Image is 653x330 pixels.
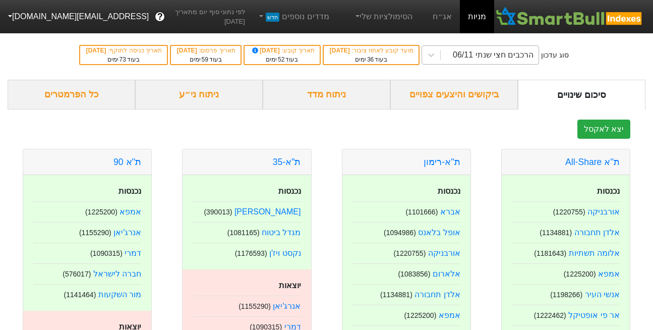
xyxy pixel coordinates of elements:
a: אמפא [598,269,620,278]
a: ת"א-35 [273,157,301,167]
small: ( 1225200 ) [564,270,596,278]
small: ( 1141464 ) [64,291,96,299]
span: [DATE] [251,47,282,54]
small: ( 1155290 ) [79,229,111,237]
span: [DATE] [86,47,108,54]
strong: נכנסות [438,187,460,195]
a: [PERSON_NAME] [234,207,301,216]
a: אלארום [433,269,460,278]
a: ת''א All-Share [565,157,620,167]
span: 36 [367,56,374,63]
small: ( 1198266 ) [550,291,582,299]
strong: יוצאות [279,281,301,290]
div: סיכום שינויים [518,80,645,109]
div: תאריך פרסום : [176,46,235,55]
div: סוג עדכון [541,50,569,61]
small: ( 1081165 ) [227,229,260,237]
small: ( 576017 ) [63,270,91,278]
strong: נכנסות [278,187,301,195]
small: ( 1094986 ) [384,229,416,237]
small: ( 1225200 ) [404,311,436,319]
div: בעוד ימים [176,55,235,64]
a: אברא [440,207,460,216]
div: ביקושים והיצעים צפויים [390,80,518,109]
a: אלדן תחבורה [574,228,620,237]
div: ניתוח ני״ע [135,80,263,109]
span: [DATE] [177,47,199,54]
div: מועד קובע לאחוז ציבור : [329,46,413,55]
div: בעוד ימים [250,55,315,64]
div: תאריך קובע : [250,46,315,55]
div: כל הפרמטרים [8,80,135,109]
button: יצא לאקסל [577,120,630,139]
a: מדדים נוספיםחדש [253,7,333,27]
small: ( 1134881 ) [540,229,572,237]
small: ( 1176593 ) [235,249,267,257]
span: 59 [202,56,208,63]
small: ( 1101666 ) [405,208,438,216]
div: הרכבים חצי שנתי 06/11 [453,49,533,61]
a: אלדן תחבורה [414,290,460,299]
a: אורבניקה [587,207,620,216]
strong: נכנסות [597,187,620,195]
small: ( 1225200 ) [85,208,117,216]
small: ( 1220755 ) [553,208,585,216]
a: חברה לישראל [93,269,141,278]
a: מגדל ביטוח [262,228,301,237]
span: ? [157,10,163,24]
small: ( 390013 ) [204,208,232,216]
span: לפי נתוני סוף יום מתאריך [DATE] [171,7,245,27]
a: אלומה תשתיות [569,249,620,257]
span: חדש [266,13,279,22]
small: ( 1222462 ) [534,311,566,319]
small: ( 1220755 ) [393,249,426,257]
a: ת''א 90 [113,157,141,167]
div: בעוד ימים [329,55,413,64]
div: תאריך כניסה לתוקף : [85,46,162,55]
div: ניתוח מדד [263,80,390,109]
small: ( 1134881 ) [380,291,412,299]
a: נקסט ויז'ן [269,249,301,257]
strong: נכנסות [118,187,141,195]
a: אופל בלאנס [418,228,460,237]
span: [DATE] [330,47,351,54]
small: ( 1155290 ) [239,302,271,310]
a: אנשי העיר [585,290,620,299]
small: ( 1181643 ) [534,249,566,257]
span: 73 [120,56,126,63]
span: 52 [278,56,284,63]
div: בעוד ימים [85,55,162,64]
a: מור השקעות [98,290,141,299]
a: אמפא [439,311,460,319]
a: אמפא [120,207,141,216]
a: הסימולציות שלי [349,7,417,27]
small: ( 1090315 ) [90,249,123,257]
a: אנרג'יאן [113,228,141,237]
a: ת''א-רימון [424,157,460,167]
a: דמרי [125,249,141,257]
a: אורבניקה [428,249,460,257]
a: אנרג'יאן [273,302,301,310]
a: אר פי אופטיקל [568,311,620,319]
small: ( 1083856 ) [398,270,430,278]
